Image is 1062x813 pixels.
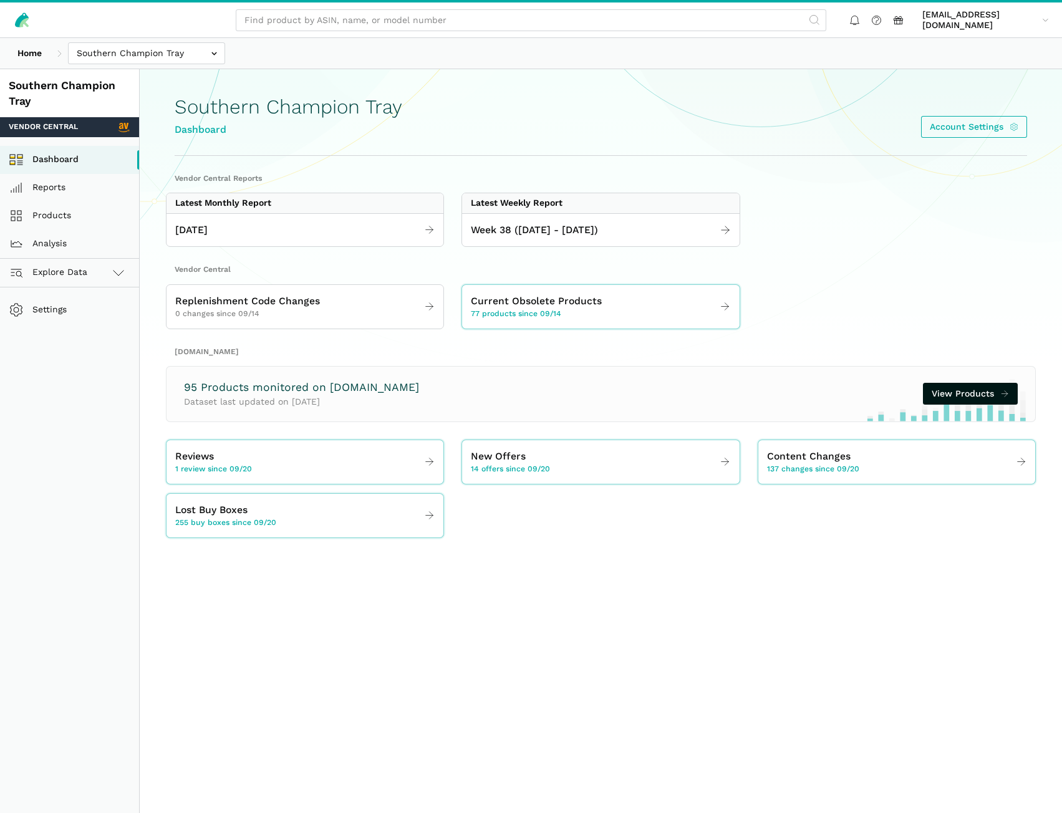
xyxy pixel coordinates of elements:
a: View Products [923,383,1018,405]
input: Find product by ASIN, name, or model number [236,9,826,31]
span: Week 38 ([DATE] - [DATE]) [471,223,598,238]
span: View Products [932,387,994,400]
p: Dataset last updated on [DATE] [184,395,419,408]
a: Content Changes 137 changes since 09/20 [758,445,1035,479]
a: Week 38 ([DATE] - [DATE]) [462,218,739,243]
span: 0 changes since 09/14 [175,309,259,320]
h2: [DOMAIN_NAME] [175,347,1027,358]
h2: Vendor Central Reports [175,173,1027,185]
span: Vendor Central [9,122,78,133]
div: Latest Weekly Report [471,198,562,209]
a: Home [9,42,51,64]
input: Southern Champion Tray [68,42,225,64]
h1: Southern Champion Tray [175,96,402,118]
span: 77 products since 09/14 [471,309,561,320]
h3: 95 Products monitored on [DOMAIN_NAME] [184,380,419,395]
div: Southern Champion Tray [9,78,130,108]
a: [EMAIL_ADDRESS][DOMAIN_NAME] [918,7,1053,33]
span: Lost Buy Boxes [175,503,248,518]
span: 255 buy boxes since 09/20 [175,517,276,529]
span: 137 changes since 09/20 [767,464,859,475]
a: Account Settings [921,116,1028,138]
span: New Offers [471,449,526,464]
div: Latest Monthly Report [175,198,271,209]
span: Content Changes [767,449,851,464]
a: Replenishment Code Changes 0 changes since 09/14 [167,289,443,324]
span: [EMAIL_ADDRESS][DOMAIN_NAME] [922,9,1038,31]
a: Reviews 1 review since 09/20 [167,445,443,479]
span: Replenishment Code Changes [175,294,320,309]
a: Current Obsolete Products 77 products since 09/14 [462,289,739,324]
span: Current Obsolete Products [471,294,602,309]
span: [DATE] [175,223,208,238]
h2: Vendor Central [175,264,1027,276]
span: Reviews [175,449,214,464]
span: 14 offers since 09/20 [471,464,550,475]
span: 1 review since 09/20 [175,464,252,475]
div: Dashboard [175,122,402,138]
a: [DATE] [167,218,443,243]
span: Explore Data [13,265,87,280]
a: Lost Buy Boxes 255 buy boxes since 09/20 [167,498,443,533]
a: New Offers 14 offers since 09/20 [462,445,739,479]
